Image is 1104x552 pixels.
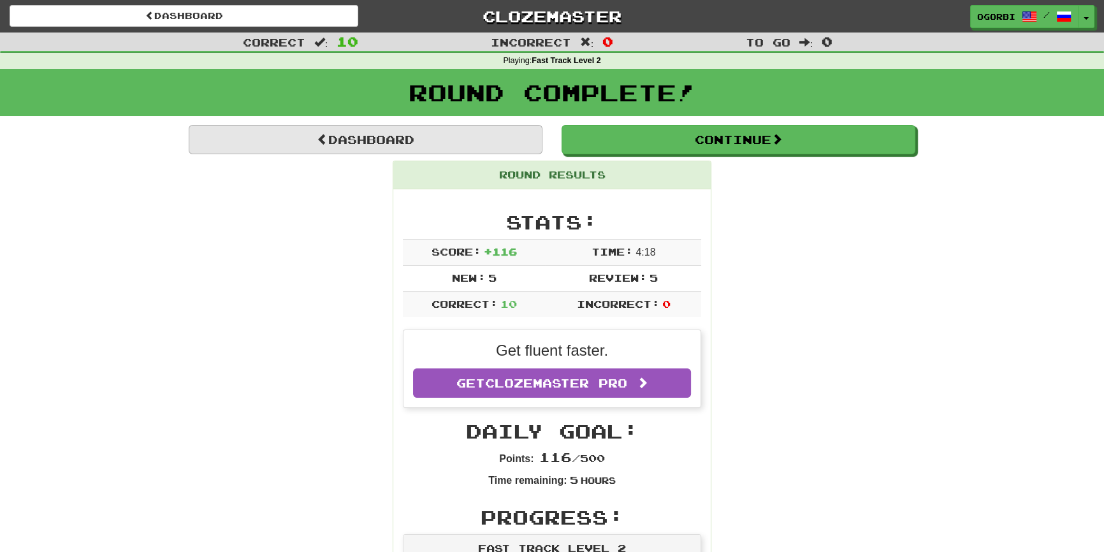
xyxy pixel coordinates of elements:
[488,475,567,486] strong: Time remaining:
[602,34,613,49] span: 0
[189,125,542,154] a: Dashboard
[662,298,671,310] span: 0
[580,37,594,48] span: :
[532,56,601,65] strong: Fast Track Level 2
[485,376,627,390] span: Clozemaster Pro
[799,37,813,48] span: :
[393,161,711,189] div: Round Results
[1043,10,1050,19] span: /
[650,272,658,284] span: 5
[569,474,577,486] span: 5
[243,36,305,48] span: Correct
[500,298,517,310] span: 10
[592,245,633,258] span: Time:
[970,5,1079,28] a: Ogorbi /
[636,247,655,258] span: 4 : 18
[432,245,481,258] span: Score:
[581,475,616,486] small: Hours
[413,340,691,361] p: Get fluent faster.
[822,34,832,49] span: 0
[491,36,571,48] span: Incorrect
[539,449,572,465] span: 116
[4,80,1100,105] h1: Round Complete!
[539,452,605,464] span: / 500
[413,368,691,398] a: GetClozemaster Pro
[499,453,534,464] strong: Points:
[977,11,1015,22] span: Ogorbi
[403,421,701,442] h2: Daily Goal:
[337,34,358,49] span: 10
[746,36,790,48] span: To go
[432,298,498,310] span: Correct:
[488,272,497,284] span: 5
[10,5,358,27] a: Dashboard
[314,37,328,48] span: :
[403,507,701,528] h2: Progress:
[484,245,517,258] span: + 116
[589,272,647,284] span: Review:
[403,212,701,233] h2: Stats:
[576,298,659,310] span: Incorrect:
[562,125,915,154] button: Continue
[377,5,726,27] a: Clozemaster
[452,272,485,284] span: New:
